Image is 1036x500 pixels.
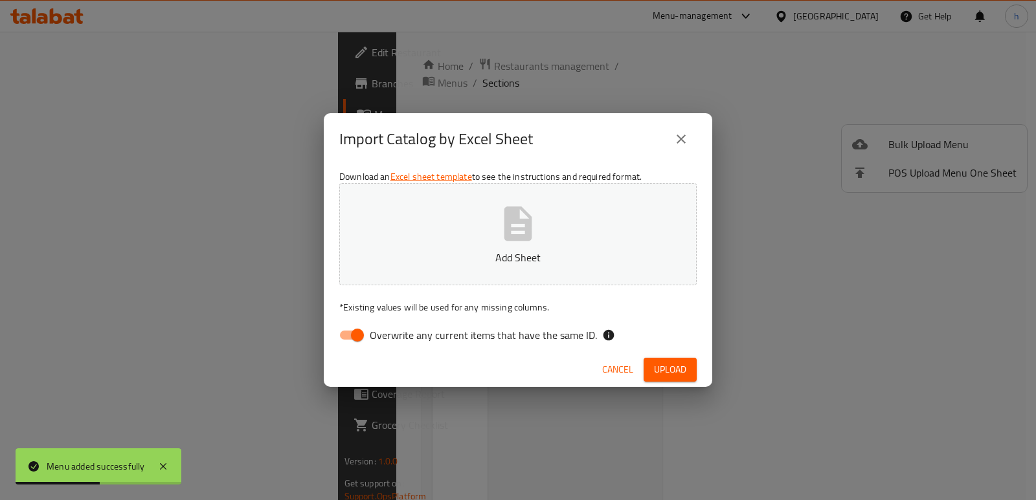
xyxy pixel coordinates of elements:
[390,168,472,185] a: Excel sheet template
[339,301,697,314] p: Existing values will be used for any missing columns.
[359,250,677,265] p: Add Sheet
[339,129,533,149] h2: Import Catalog by Excel Sheet
[644,358,697,382] button: Upload
[370,327,597,343] span: Overwrite any current items that have the same ID.
[666,124,697,155] button: close
[597,358,638,382] button: Cancel
[602,362,633,378] span: Cancel
[602,329,615,342] svg: If the overwrite option isn't selected, then the items that match an existing ID will be ignored ...
[339,183,697,285] button: Add Sheet
[47,459,145,473] div: Menu added successfully
[324,165,712,353] div: Download an to see the instructions and required format.
[654,362,686,378] span: Upload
